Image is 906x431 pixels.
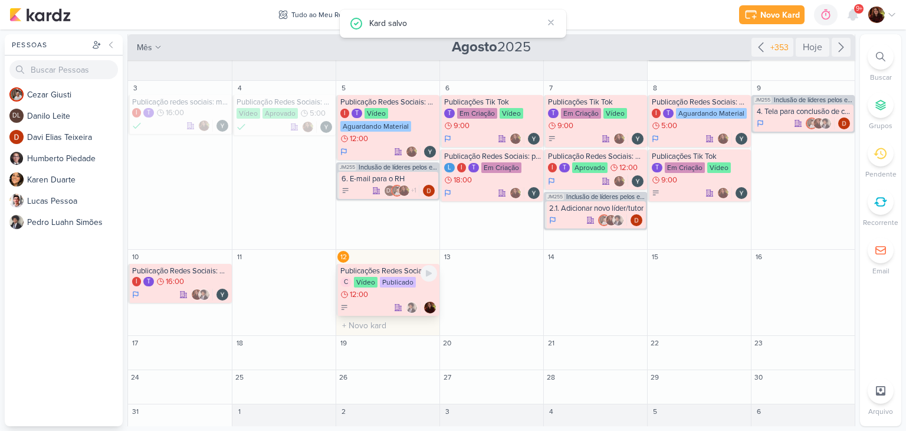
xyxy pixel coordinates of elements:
[548,109,559,118] div: T
[302,121,317,133] div: Colaboradores: Jaqueline Molina
[9,109,24,123] div: Danilo Leite
[27,89,123,101] div: C e z a r G i u s t i
[661,176,677,184] span: 9:00
[191,289,213,301] div: Colaboradores: Jaqueline Molina, Pedro Luahn Simões
[452,38,531,57] span: 2025
[739,5,805,24] button: Novo Kard
[753,406,764,417] div: 6
[27,174,123,186] div: K a r e n D u a r t e
[457,163,466,172] div: I
[649,406,661,417] div: 5
[129,82,141,94] div: 3
[237,108,260,119] div: Vídeo
[216,289,228,301] div: Responsável: Yasmin Marchiori
[549,204,644,213] div: 2.1. Adicionar novo líder/tutor
[320,121,332,133] div: Responsável: Yasmin Marchiori
[234,371,245,383] div: 25
[12,113,21,119] p: DL
[27,216,123,228] div: P e d r o L u a h n S i m õ e s
[457,108,497,119] div: Em Criação
[352,109,362,118] div: T
[757,107,851,116] div: 4. Tela para conclusão de cadastro do líder
[129,406,141,417] div: 31
[423,185,435,197] div: Responsável: Davi Elias Teixeira
[572,162,608,173] div: Aprovado
[342,187,350,195] div: A Fazer
[528,187,540,199] div: Responsável: Yasmin Marchiori
[406,146,421,158] div: Colaboradores: Jaqueline Molina
[717,133,729,145] img: Jaqueline Molina
[557,122,573,130] span: 9:00
[234,82,245,94] div: 4
[510,187,521,199] img: Jaqueline Molina
[340,121,411,132] div: Aguardando Material
[350,135,368,143] span: 12:00
[631,214,642,226] img: Davi Elias Teixeira
[652,109,661,118] div: I
[806,117,818,129] img: Cezar Giusti
[166,277,184,286] span: 16:00
[510,187,524,199] div: Colaboradores: Jaqueline Molina
[652,97,749,107] div: Publicação Redes Sociais: mês do estagiário/dicas
[166,109,184,117] span: 16:00
[545,82,557,94] div: 7
[545,251,557,263] div: 14
[216,120,228,132] div: Responsável: Yasmin Marchiori
[612,214,624,226] img: Pedro Luahn Simões
[424,302,436,314] div: Responsável: Jaqueline Molina
[806,117,835,129] div: Colaboradores: Cezar Giusti, Jaqueline Molina, Pedro Luahn Simões
[753,337,764,349] div: 23
[717,133,732,145] div: Colaboradores: Jaqueline Molina
[869,120,892,131] p: Grupos
[380,277,416,288] div: Publicado
[384,185,419,197] div: Colaboradores: Danilo Leite, Cezar Giusti, Jaqueline Molina, Pedro Luahn Simões
[406,146,418,158] img: Jaqueline Molina
[234,406,245,417] div: 1
[652,152,749,161] div: Publicações Tik Tok
[398,185,410,197] img: Jaqueline Molina
[632,133,644,145] div: Responsável: Yasmin Marchiori
[9,151,24,165] img: Humberto Piedade
[865,169,897,179] p: Pendente
[838,117,850,129] img: Davi Elias Teixeira
[9,60,118,79] input: Buscar Pessoas
[302,121,314,133] img: Jaqueline Molina
[143,277,154,286] div: T
[613,133,628,145] div: Colaboradores: Jaqueline Molina
[528,187,540,199] img: Yasmin Marchiori
[27,110,123,122] div: D a n i l o L e i t e
[820,117,832,129] img: Pedro Luahn Simões
[339,318,437,333] input: + Novo kard
[598,214,610,226] img: Cezar Giusti
[421,265,437,282] div: Ligar relógio
[444,134,451,143] div: Em Andamento
[717,187,729,199] img: Jaqueline Molina
[631,214,642,226] div: Responsável: Davi Elias Teixeira
[444,97,541,107] div: Publicações Tik Tok
[9,130,24,144] img: Davi Elias Teixeira
[548,163,557,172] div: I
[340,109,349,118] div: I
[452,38,497,55] strong: Agosto
[605,214,617,226] img: Jaqueline Molina
[424,146,436,158] div: Responsável: Yasmin Marchiori
[444,152,541,161] div: Publicação Redes Sociais: prévia vídeo Faria Lima
[549,215,556,225] div: Em Andamento
[768,41,791,54] div: +353
[9,194,24,208] img: Lucas Pessoa
[661,122,677,130] span: 5:00
[137,41,152,54] span: mês
[652,134,659,143] div: Em Andamento
[9,215,24,229] img: Pedro Luahn Simões
[342,174,436,184] div: 6. E-mail para o RH
[736,187,747,199] img: Yasmin Marchiori
[132,277,141,286] div: I
[619,164,638,172] span: 12:00
[548,135,556,143] div: A Fazer
[652,163,662,172] div: T
[9,8,71,22] img: kardz.app
[796,38,829,57] div: Hoje
[613,175,628,187] div: Colaboradores: Jaqueline Molina
[132,266,229,276] div: Publicação Redes Sociais: meme
[632,175,644,187] div: Responsável: Yasmin Marchiori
